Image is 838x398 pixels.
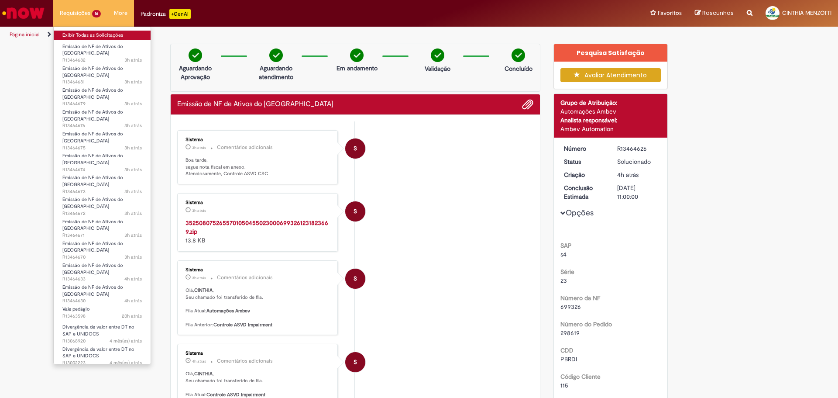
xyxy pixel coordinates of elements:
span: 4h atrás [124,276,142,282]
ul: Requisições [53,26,151,364]
span: R13464633 [62,276,142,283]
time: 30/08/2025 09:26:09 [124,232,142,239]
span: Emissão de NF de Ativos do [GEOGRAPHIC_DATA] [62,87,123,100]
span: 3h atrás [124,57,142,63]
span: 115 [560,381,568,389]
div: System [345,138,365,159]
span: R13464630 [62,298,142,305]
b: Código Cliente [560,373,601,381]
b: Controle ASVD Impairment [206,391,265,398]
dt: Status [557,157,611,166]
div: 30/08/2025 08:52:56 [617,170,658,179]
a: Aberto R13464682 : Emissão de NF de Ativos do ASVD [54,42,151,61]
span: 3h atrás [124,188,142,195]
a: Aberto R13464681 : Emissão de NF de Ativos do ASVD [54,64,151,83]
p: Aguardando Aprovação [174,64,216,81]
span: 3h atrás [124,254,142,260]
img: check-circle-green.png [269,48,283,62]
span: Divergência de valor entre DT no SAP e UNIDOCS [62,324,134,337]
span: R13464672 [62,210,142,217]
time: 30/08/2025 08:53:00 [192,359,206,364]
span: 3h atrás [124,145,142,151]
span: 16 [92,10,101,17]
b: Número da NF [560,294,600,302]
span: S [354,268,357,289]
div: Analista responsável: [560,116,661,125]
div: 13.8 KB [185,218,331,245]
a: Rascunhos [695,9,734,17]
span: 3h atrás [124,122,142,129]
span: 3h atrás [192,275,206,280]
div: Padroniza [141,9,191,19]
b: Número do Pedido [560,320,612,328]
div: Sistema [185,137,331,142]
b: Automações Ambev [206,308,250,314]
img: ServiceNow [1,4,46,22]
b: CINTHIA [194,287,213,294]
div: Sistema [185,267,331,273]
div: Pesquisa Satisfação [554,44,668,62]
a: Aberto R13464670 : Emissão de NF de Ativos do ASVD [54,239,151,258]
span: Vale pedágio [62,306,90,312]
time: 30/08/2025 09:29:14 [124,100,142,107]
a: Aberto R13068920 : Divergência de valor entre DT no SAP e UNIDOCS [54,322,151,341]
time: 29/08/2025 16:46:42 [122,313,142,319]
a: Aberto R13463598 : Vale pedágio [54,305,151,321]
span: Emissão de NF de Ativos do [GEOGRAPHIC_DATA] [62,196,123,210]
span: 3h atrás [124,100,142,107]
span: R13464670 [62,254,142,261]
time: 30/08/2025 09:27:38 [124,166,142,173]
span: Rascunhos [702,9,734,17]
dt: Criação [557,170,611,179]
span: Emissão de NF de Ativos do [GEOGRAPHIC_DATA] [62,152,123,166]
a: Aberto R13464673 : Emissão de NF de Ativos do ASVD [54,173,151,192]
span: Emissão de NF de Ativos do [GEOGRAPHIC_DATA] [62,109,123,122]
span: R13464674 [62,166,142,173]
time: 30/08/2025 08:57:21 [124,276,142,282]
div: Automações Ambev [560,107,661,116]
a: Aberto R13464672 : Emissão de NF de Ativos do ASVD [54,195,151,214]
ul: Trilhas de página [7,27,552,43]
time: 05/05/2025 09:00:54 [110,360,142,366]
span: Emissão de NF de Ativos do [GEOGRAPHIC_DATA] [62,240,123,254]
span: 4 mês(es) atrás [110,338,142,344]
b: CDD [560,346,574,354]
strong: 35250807526557010504550230006993261231823669.zip [185,219,328,235]
time: 30/08/2025 09:26:37 [124,210,142,217]
small: Comentários adicionais [217,357,273,365]
div: System [345,352,365,372]
span: 3h atrás [192,145,206,150]
span: 3h atrás [192,208,206,213]
time: 30/08/2025 09:16:44 [192,208,206,213]
a: Aberto R13464630 : Emissão de NF de Ativos do ASVD [54,283,151,301]
span: 4 mês(es) atrás [110,360,142,366]
time: 30/08/2025 09:16:42 [192,275,206,280]
span: Emissão de NF de Ativos do [GEOGRAPHIC_DATA] [62,131,123,144]
time: 30/08/2025 08:52:56 [617,171,639,179]
span: 23 [560,277,567,284]
span: 3h atrás [124,79,142,85]
time: 16/05/2025 13:25:04 [110,338,142,344]
p: Aguardando atendimento [255,64,297,81]
p: Concluído [505,64,532,73]
span: 3h atrás [124,210,142,217]
time: 30/08/2025 09:29:43 [124,79,142,85]
p: Em andamento [337,64,378,73]
span: Emissão de NF de Ativos do [GEOGRAPHIC_DATA] [62,284,123,298]
span: R13464681 [62,79,142,86]
span: R13464675 [62,145,142,152]
div: R13464626 [617,144,658,153]
b: CINTHIA [194,370,213,377]
time: 30/08/2025 08:56:17 [124,298,142,304]
p: Boa tarde, segue nota fiscal em anexo. Atenciosamente, Controle ASVD CSC [185,157,331,177]
b: SAP [560,242,572,249]
small: Comentários adicionais [217,144,273,151]
span: Favoritos [658,9,682,17]
span: Requisições [60,9,90,17]
p: Olá, , Seu chamado foi transferido de fila. Fila Atual: Fila Anterior: [185,287,331,328]
button: Avaliar Atendimento [560,68,661,82]
span: Emissão de NF de Ativos do [GEOGRAPHIC_DATA] [62,43,123,57]
a: Exibir Todas as Solicitações [54,31,151,40]
span: 4h atrás [617,171,639,179]
img: check-circle-green.png [431,48,444,62]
